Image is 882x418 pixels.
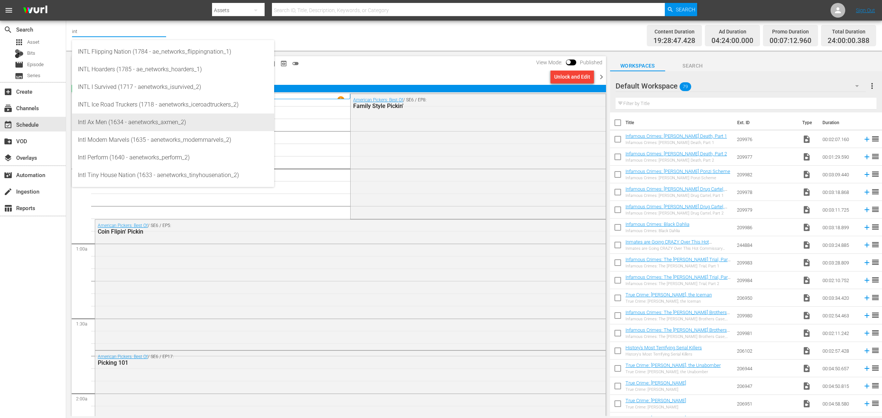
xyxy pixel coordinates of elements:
span: Video [802,399,811,408]
span: View Mode: [533,60,566,65]
svg: Add to Schedule [863,170,871,179]
div: True Crime: [PERSON_NAME], the Iceman [625,299,712,304]
span: Video [802,135,811,144]
span: Video [802,364,811,373]
span: reorder [871,223,880,231]
div: Infamous Crimes: [PERSON_NAME] Death, Part 2 [625,158,727,163]
td: 209977 [734,148,799,166]
span: reorder [871,258,880,267]
p: 1 [340,97,342,102]
td: 209981 [734,324,799,342]
div: Bits [15,49,24,58]
a: True Crime: [PERSON_NAME] [625,398,686,403]
svg: Add to Schedule [863,347,871,355]
svg: Add to Schedule [863,206,871,214]
span: Episode [27,61,44,68]
div: Total Duration [828,26,870,37]
div: Infamous Crimes: [PERSON_NAME] Ponzi Scheme [625,176,730,180]
span: Video [802,188,811,197]
svg: Add to Schedule [863,153,871,161]
a: History's Most Terrifying Serial Killers [625,345,702,350]
span: 79 [680,79,691,94]
span: Series [27,72,40,79]
div: Infamous Crimes: The [PERSON_NAME] Trial, Part 2 [625,281,731,286]
span: reorder [871,152,880,161]
span: Video [802,152,811,161]
td: 209984 [734,271,799,289]
span: reorder [871,187,880,196]
a: Infamous Crimes: The [PERSON_NAME] Trial, Part 1 [625,257,731,268]
span: 24:00:00.388 [828,37,870,45]
td: 00:03:11.725 [820,201,860,219]
div: Coin Flipin' Pickin [98,228,562,235]
td: 206102 [734,342,799,360]
button: more_vert [868,77,876,95]
div: Promo Duration [770,26,811,37]
th: Duration [818,112,862,133]
td: 209976 [734,130,799,148]
span: Reports [4,204,12,213]
span: preview_outlined [280,60,287,67]
a: Infamous Crimes: [PERSON_NAME] Death, Part 2 [625,151,727,156]
a: Infamous Crimes: [PERSON_NAME] Ponzi Scheme [625,169,730,174]
td: 209978 [734,183,799,201]
svg: Add to Schedule [863,188,871,196]
div: Infamous Crimes: [PERSON_NAME] Drug Cartel, Part 1 [625,193,731,198]
span: Video [802,382,811,390]
td: 244884 [734,236,799,254]
td: 206947 [734,377,799,395]
div: Intl Tiny House Nation (1633 - aenetworks_tinyhousenation_2) [78,166,268,184]
span: reorder [871,311,880,320]
span: Bits [27,50,35,57]
span: Channels [4,104,12,113]
th: Ext. ID [733,112,797,133]
span: 00:07:12.960 [770,37,811,45]
span: Video [802,346,811,355]
a: American Pickers: Best Of [98,223,148,228]
a: Infamous Crimes: [PERSON_NAME] Death, Part 1 [625,133,727,139]
span: Video [802,293,811,302]
td: 00:03:24.885 [820,236,860,254]
svg: Add to Schedule [863,135,871,143]
div: Intl Ax Men (1634 - aenetworks_axmen_2) [78,113,268,131]
div: Infamous Crimes: Black Dahlia [625,228,689,233]
th: Title [625,112,733,133]
td: 00:04:58.580 [820,395,860,412]
span: Video [802,223,811,232]
svg: Add to Schedule [863,400,871,408]
span: reorder [871,399,880,408]
div: Intl Modern Marvels (1635 - aenetworks_modernmarvels_2) [78,131,268,149]
div: Infamous Crimes: The [PERSON_NAME] Trial, Part 1 [625,264,731,269]
td: 00:02:54.463 [820,307,860,324]
div: Infamous Crimes: [PERSON_NAME] Death, Part 1 [625,140,727,145]
span: chevron_right [597,72,606,82]
td: 209986 [734,219,799,236]
span: more_vert [868,82,876,90]
td: 00:03:28.809 [820,254,860,271]
svg: Add to Schedule [863,364,871,372]
svg: Add to Schedule [863,259,871,267]
a: Infamous Crimes: [PERSON_NAME] Drug Cartel, Part 2 [625,204,727,215]
td: 00:03:34.420 [820,289,860,307]
span: Video [802,276,811,285]
span: Series [15,72,24,80]
div: Ad Duration [711,26,753,37]
div: History's Most Terrifying Serial Killers [625,352,702,357]
div: Infamous Crimes: The [PERSON_NAME] Brothers Case, Part 1 [625,317,731,321]
a: Sign Out [856,7,875,13]
button: Search [665,3,697,16]
a: True Crime: [PERSON_NAME] [625,380,686,386]
span: Ingestion [4,187,12,196]
div: Intl Perform (1640 - aenetworks_perform_2) [78,149,268,166]
td: 00:01:29.590 [820,148,860,166]
a: Inmates are Going CRAZY Over This Hot Commissary Commodity [625,239,712,250]
span: 19:28:47.428 [653,37,695,45]
td: 00:02:11.242 [820,324,860,342]
td: 00:04:50.815 [820,377,860,395]
span: Workspaces [610,61,665,71]
svg: Add to Schedule [863,382,871,390]
div: Picking 101 [98,359,562,366]
span: reorder [871,328,880,337]
td: 00:03:09.440 [820,166,860,183]
a: True Crime: [PERSON_NAME], the Unabomber [625,363,721,368]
